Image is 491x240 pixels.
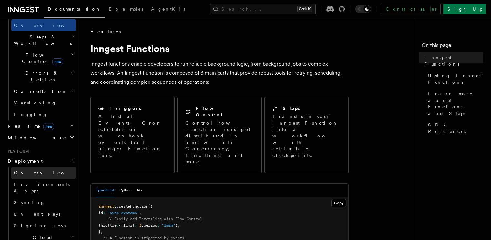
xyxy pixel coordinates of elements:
[428,72,483,85] span: Using Inngest Functions
[114,204,148,209] span: .createFunction
[105,2,147,17] a: Examples
[5,123,54,129] span: Realtime
[139,211,141,215] span: ,
[11,97,76,109] a: Versioning
[11,197,76,208] a: Syncing
[98,204,114,209] span: inngest
[14,112,47,117] span: Logging
[14,223,66,228] span: Signing keys
[210,4,316,14] button: Search...Ctrl+K
[422,41,483,52] h4: On this page
[119,184,132,197] button: Python
[98,211,103,215] span: id
[11,109,76,120] a: Logging
[103,211,105,215] span: :
[11,220,76,232] a: Signing keys
[139,223,141,228] span: 3
[11,70,70,83] span: Errors & Retries
[297,6,312,12] kbd: Ctrl+K
[11,67,76,85] button: Errors & Retries
[355,5,371,13] button: Toggle dark mode
[14,200,45,205] span: Syncing
[90,28,121,35] span: Features
[11,167,76,179] a: Overview
[425,70,483,88] a: Using Inngest Functions
[119,223,135,228] span: { limit
[14,212,60,217] span: Event keys
[107,211,139,215] span: "sync-systems"
[147,2,189,17] a: AgentKit
[264,97,349,173] a: StepsTransform your Inngest Function into a workflow with retriable checkpoints.
[428,122,483,135] span: SDK References
[151,6,185,12] span: AgentKit
[141,223,144,228] span: ,
[422,52,483,70] a: Inngest Functions
[107,217,202,221] span: // Easily add Throttling with Flow Control
[11,88,67,94] span: Cancellation
[48,6,101,12] span: Documentation
[11,49,76,67] button: Flow Controlnew
[5,149,29,154] span: Platform
[5,155,76,167] button: Deployment
[14,170,80,175] span: Overview
[11,31,76,49] button: Steps & Workflows
[5,19,76,120] div: Inngest Functions
[272,113,342,158] p: Transform your Inngest Function into a workflow with retriable checkpoints.
[98,223,117,228] span: throttle
[331,199,346,207] button: Copy
[117,223,119,228] span: :
[443,4,486,14] a: Sign Up
[101,229,103,234] span: ,
[162,223,175,228] span: "1min"
[43,123,54,130] span: new
[52,58,63,65] span: new
[137,184,142,197] button: Go
[5,135,66,141] span: Middleware
[425,88,483,119] a: Learn more about Functions and Steps
[382,4,441,14] a: Contact sales
[196,105,253,118] h2: Flow Control
[109,6,143,12] span: Examples
[428,91,483,116] span: Learn more about Functions and Steps
[175,223,178,228] span: }
[90,43,349,54] h1: Inngest Functions
[5,132,76,144] button: Middleware
[11,179,76,197] a: Environments & Apps
[144,223,157,228] span: period
[177,97,261,173] a: Flow ControlControl how Function runs get distributed in time with Concurrency, Throttling and more.
[5,158,43,164] span: Deployment
[11,34,72,47] span: Steps & Workflows
[14,182,70,193] span: Environments & Apps
[185,120,253,165] p: Control how Function runs get distributed in time with Concurrency, Throttling and more.
[90,60,349,87] p: Inngest functions enable developers to run reliable background logic, from background jobs to com...
[14,100,56,105] span: Versioning
[14,23,80,28] span: Overview
[135,223,137,228] span: :
[98,229,101,234] span: }
[283,105,300,112] h2: Steps
[44,2,105,18] a: Documentation
[11,208,76,220] a: Event keys
[98,113,167,158] p: A list of Events, Cron schedules or webhook events that trigger Function runs.
[109,105,141,112] h2: Triggers
[148,204,153,209] span: ({
[178,223,180,228] span: ,
[96,184,114,197] button: TypeScript
[11,85,76,97] button: Cancellation
[11,19,76,31] a: Overview
[90,97,175,173] a: TriggersA list of Events, Cron schedules or webhook events that trigger Function runs.
[5,120,76,132] button: Realtimenew
[425,119,483,137] a: SDK References
[424,54,483,67] span: Inngest Functions
[11,52,71,65] span: Flow Control
[157,223,159,228] span: :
